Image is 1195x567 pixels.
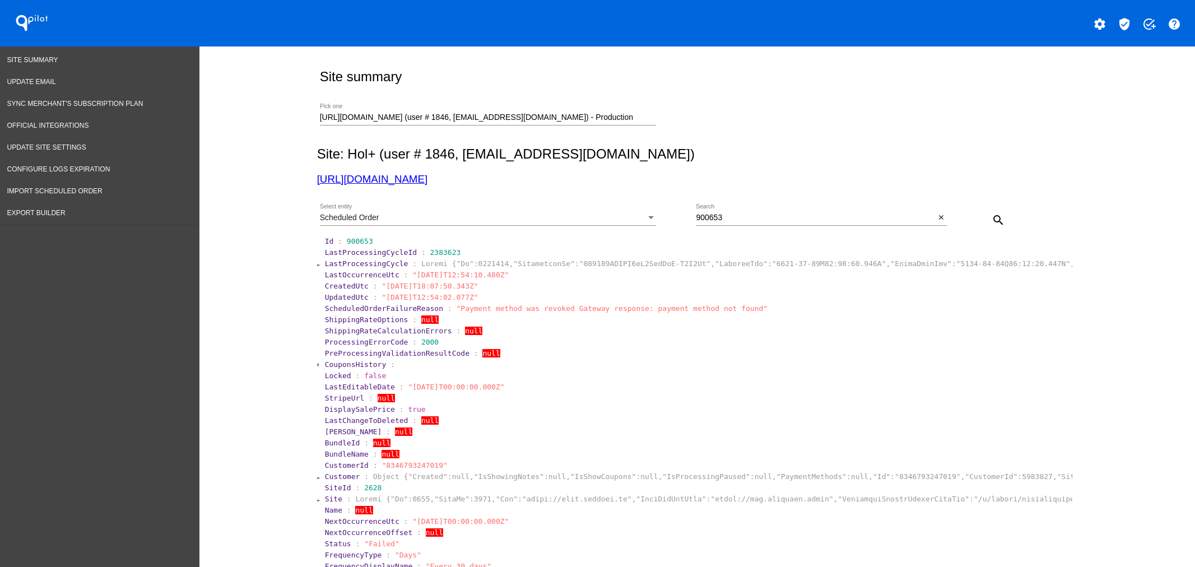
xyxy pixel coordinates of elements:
[325,349,469,357] span: PreProcessingValidationResultCode
[1142,17,1156,31] mat-icon: add_task
[404,271,408,279] span: :
[325,472,360,481] span: Customer
[382,282,478,290] span: "[DATE]T18:07:50.343Z"
[426,528,443,537] span: null
[325,338,408,346] span: ProcessingErrorCode
[325,528,413,537] span: NextOccurrenceOffset
[7,100,143,108] span: Sync Merchant's Subscription Plan
[421,338,439,346] span: 2000
[325,237,334,245] span: Id
[378,394,395,402] span: null
[338,237,342,245] span: :
[325,259,408,268] span: LastProcessingCycle
[320,213,656,222] mat-select: Select entity
[386,427,390,436] span: :
[456,304,768,313] span: "Payment method was revoked Gateway response: payment method not found"
[482,349,500,357] span: null
[325,506,342,514] span: Name
[325,360,387,369] span: CouponsHistory
[7,209,66,217] span: Export Builder
[465,327,482,335] span: null
[325,271,399,279] span: LastOccurrenceUtc
[325,517,399,526] span: NextOccurrenceUtc
[1118,17,1131,31] mat-icon: verified_user
[937,213,945,222] mat-icon: close
[347,495,351,503] span: :
[364,540,399,548] span: "Failed"
[320,213,379,222] span: Scheduled Order
[325,495,342,503] span: Site
[320,113,656,122] input: Number
[1093,17,1106,31] mat-icon: settings
[325,405,395,413] span: DisplaySalePrice
[412,416,417,425] span: :
[364,484,382,492] span: 2628
[364,439,369,447] span: :
[325,394,364,402] span: StripeUrl
[7,165,110,173] span: Configure logs expiration
[325,282,369,290] span: CreatedUtc
[355,484,360,492] span: :
[7,187,103,195] span: Import Scheduled Order
[355,506,373,514] span: null
[364,371,386,380] span: false
[325,484,351,492] span: SiteId
[325,383,395,391] span: LastEditableDate
[412,259,417,268] span: :
[325,248,417,257] span: LastProcessingCycleId
[7,56,58,64] span: Site Summary
[395,427,412,436] span: null
[412,338,417,346] span: :
[390,360,395,369] span: :
[355,371,360,380] span: :
[7,122,89,129] span: Official Integrations
[421,416,439,425] span: null
[1168,17,1181,31] mat-icon: help
[317,146,1073,162] h2: Site: Hol+ (user # 1846, [EMAIL_ADDRESS][DOMAIN_NAME])
[325,439,360,447] span: BundleId
[395,551,421,559] span: "Days"
[382,461,447,470] span: "8346793247019"
[373,293,378,301] span: :
[408,405,425,413] span: true
[417,528,421,537] span: :
[325,304,443,313] span: ScheduledOrderFailureReason
[373,439,390,447] span: null
[347,506,351,514] span: :
[696,213,935,222] input: Search
[325,551,382,559] span: FrequencyType
[317,173,427,185] a: [URL][DOMAIN_NAME]
[412,315,417,324] span: :
[421,248,426,257] span: :
[373,282,378,290] span: :
[399,383,404,391] span: :
[325,315,408,324] span: ShippingRateOptions
[408,383,504,391] span: "[DATE]T00:00:00.000Z"
[7,143,86,151] span: Update Site Settings
[382,450,399,458] span: null
[430,248,461,257] span: 2383623
[474,349,478,357] span: :
[325,327,452,335] span: ShippingRateCalculationErrors
[355,540,360,548] span: :
[382,293,478,301] span: "[DATE]T12:54:02.077Z"
[364,472,369,481] span: :
[325,371,351,380] span: Locked
[412,271,509,279] span: "[DATE]T12:54:10.480Z"
[325,461,369,470] span: CustomerId
[10,12,54,34] h1: QPilot
[386,551,390,559] span: :
[325,427,382,436] span: [PERSON_NAME]
[448,304,452,313] span: :
[412,517,509,526] span: "[DATE]T00:00:00.000Z"
[373,461,378,470] span: :
[399,405,404,413] span: :
[935,212,947,224] button: Clear
[369,394,373,402] span: :
[992,213,1005,227] mat-icon: search
[325,293,369,301] span: UpdatedUtc
[7,78,56,86] span: Update Email
[373,450,378,458] span: :
[325,450,369,458] span: BundleName
[347,237,373,245] span: 900653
